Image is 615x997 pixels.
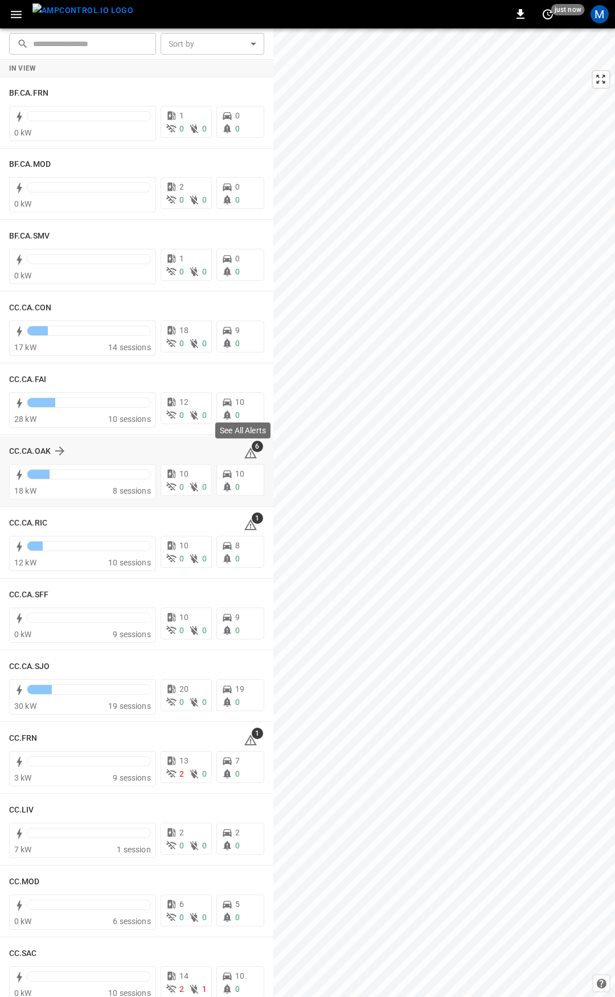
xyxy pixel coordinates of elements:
span: 1 session [117,845,150,854]
span: 0 [179,554,184,563]
span: 0 [235,769,240,778]
span: 0 kW [14,128,32,137]
span: 10 [235,469,244,478]
span: 0 [179,841,184,850]
span: 8 [235,541,240,550]
span: 6 sessions [113,917,151,926]
span: 10 [235,971,244,980]
span: 10 sessions [108,558,151,567]
span: 10 [179,469,188,478]
span: 0 [235,124,240,133]
span: 0 [179,339,184,348]
strong: In View [9,64,36,72]
h6: CC.CA.FAI [9,374,46,386]
span: 0 [179,913,184,922]
span: 17 kW [14,343,36,352]
h6: CC.SAC [9,947,37,960]
span: 0 [235,913,240,922]
h6: CC.CA.OAK [9,445,51,458]
span: 9 sessions [113,773,151,782]
span: 19 sessions [108,701,151,711]
span: just now [551,4,585,15]
span: 0 [235,195,240,204]
span: 0 [202,482,207,491]
h6: CC.MOD [9,876,40,888]
span: 0 [202,411,207,420]
span: 19 [235,684,244,694]
span: 0 [235,182,240,191]
span: 9 [235,613,240,622]
span: 10 sessions [108,415,151,424]
span: 0 [179,698,184,707]
span: 14 sessions [108,343,151,352]
span: 0 [235,254,240,263]
span: 10 [179,541,188,550]
span: 2 [179,984,184,994]
span: 2 [235,828,240,837]
span: 0 [202,841,207,850]
span: 2 [179,769,184,778]
span: 12 [179,397,188,407]
span: 0 [179,626,184,635]
span: 0 kW [14,271,32,280]
span: 0 [202,124,207,133]
span: 7 [235,756,240,765]
span: 0 [179,411,184,420]
span: 0 [235,482,240,491]
span: 12 kW [14,558,36,567]
span: 0 kW [14,199,32,208]
span: 0 [202,267,207,276]
span: 18 [179,326,188,335]
span: 9 sessions [113,630,151,639]
h6: CC.LIV [9,804,34,817]
span: 0 [179,482,184,491]
span: 0 [235,111,240,120]
h6: BF.CA.FRN [9,87,48,100]
span: 0 [179,267,184,276]
span: 1 [252,512,263,524]
span: 0 kW [14,630,32,639]
span: 8 sessions [113,486,151,495]
span: 0 [235,626,240,635]
span: 1 [202,984,207,994]
span: 0 [235,841,240,850]
span: 28 kW [14,415,36,424]
span: 0 [202,626,207,635]
img: ampcontrol.io logo [32,3,133,18]
span: 18 kW [14,486,36,495]
span: 10 [235,397,244,407]
span: 3 kW [14,773,32,782]
span: 0 [202,913,207,922]
div: profile-icon [591,5,609,23]
span: 0 [202,698,207,707]
span: 13 [179,756,188,765]
span: 6 [179,900,184,909]
h6: BF.CA.MOD [9,158,51,171]
button: set refresh interval [539,5,557,23]
span: 10 [179,613,188,622]
span: 6 [252,441,263,452]
span: 0 kW [14,917,32,926]
h6: CC.CA.RIC [9,517,47,530]
span: 0 [235,984,240,994]
span: 0 [202,339,207,348]
span: 0 [202,195,207,204]
span: 0 [202,554,207,563]
h6: CC.CA.SFF [9,589,48,601]
span: 0 [235,554,240,563]
span: 0 [235,411,240,420]
span: 0 [235,339,240,348]
span: 0 [179,195,184,204]
span: 9 [235,326,240,335]
span: 5 [235,900,240,909]
h6: CC.CA.CON [9,302,51,314]
h6: CC.FRN [9,732,38,745]
span: 1 [252,728,263,739]
canvas: Map [273,28,615,997]
span: 0 [235,698,240,707]
span: 7 kW [14,845,32,854]
span: 2 [179,182,184,191]
h6: BF.CA.SMV [9,230,50,243]
span: 0 [235,267,240,276]
span: 1 [179,111,184,120]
